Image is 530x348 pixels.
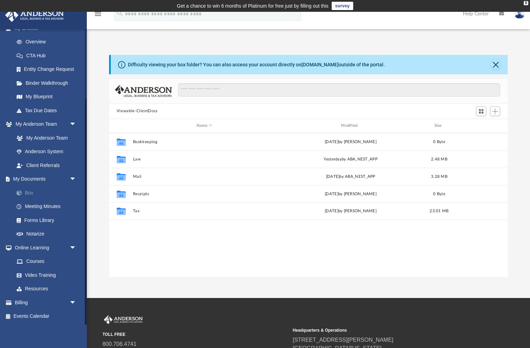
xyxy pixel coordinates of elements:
span: arrow_drop_down [69,241,83,255]
a: Overview [10,35,87,49]
div: close [524,1,528,5]
span: 23.01 MB [430,209,448,213]
span: yesterday [324,157,341,161]
span: 3.28 MB [431,174,447,178]
a: survey [332,2,353,10]
a: Online Learningarrow_drop_down [5,241,83,255]
a: 800.706.4741 [102,341,136,347]
button: Receipts [133,191,276,196]
button: Close [491,60,500,69]
a: Resources [10,282,83,296]
a: Box [10,186,87,200]
span: 0 Byte [433,192,445,196]
span: 2.48 MB [431,157,447,161]
i: menu [94,10,102,18]
i: search [116,9,124,17]
a: [STREET_ADDRESS][PERSON_NAME] [293,337,394,343]
span: 0 Byte [433,140,445,143]
span: arrow_drop_down [69,172,83,187]
div: Difficulty viewing your box folder? You can also access your account directly on outside of the p... [128,61,385,68]
a: Notarize [10,227,87,241]
a: Client Referrals [10,158,83,172]
div: id [112,123,130,129]
button: Add [490,106,500,116]
div: [DATE] by [PERSON_NAME] [279,139,422,145]
a: My Anderson Teamarrow_drop_down [5,117,83,131]
a: Meeting Minutes [10,200,87,214]
button: Viewable-ClientDocs [117,108,158,114]
a: Billingarrow_drop_down [5,296,87,309]
a: CTA Hub [10,49,87,63]
button: Switch to Grid View [476,106,487,116]
div: grid [109,133,508,277]
div: Name [132,123,276,129]
a: Courses [10,255,83,268]
button: Tax [133,209,276,213]
img: Anderson Advisors Platinum Portal [102,315,144,324]
input: Search files and folders [178,83,500,97]
a: Events Calendar [5,309,87,323]
div: by ABA_NEST_APP [279,156,422,162]
a: My Documentsarrow_drop_down [5,172,87,186]
a: Forms Library [10,213,83,227]
a: Binder Walkthrough [10,76,87,90]
button: Law [133,157,276,161]
a: My Anderson Team [10,131,80,145]
a: Video Training [10,268,80,282]
div: Get a chance to win 6 months of Platinum for free just by filling out this [177,2,329,10]
div: Size [425,123,453,129]
a: Entity Change Request [10,63,87,76]
div: [DATE] by ABA_NEST_APP [279,173,422,180]
a: Tax Due Dates [10,103,87,117]
img: Anderson Advisors Platinum Portal [3,8,66,22]
div: id [456,123,505,129]
img: User Pic [514,9,525,19]
button: Mail [133,174,276,179]
div: [DATE] by [PERSON_NAME] [279,191,422,197]
div: [DATE] by [PERSON_NAME] [279,208,422,214]
small: TOLL FREE [102,331,288,338]
button: Bookkeeping [133,139,276,144]
span: arrow_drop_down [69,117,83,132]
a: [DOMAIN_NAME] [301,62,339,67]
small: Headquarters & Operations [293,327,478,333]
a: My Blueprint [10,90,83,104]
a: Anderson System [10,145,83,159]
a: menu [94,13,102,18]
div: Modified [279,123,422,129]
span: arrow_drop_down [69,296,83,310]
